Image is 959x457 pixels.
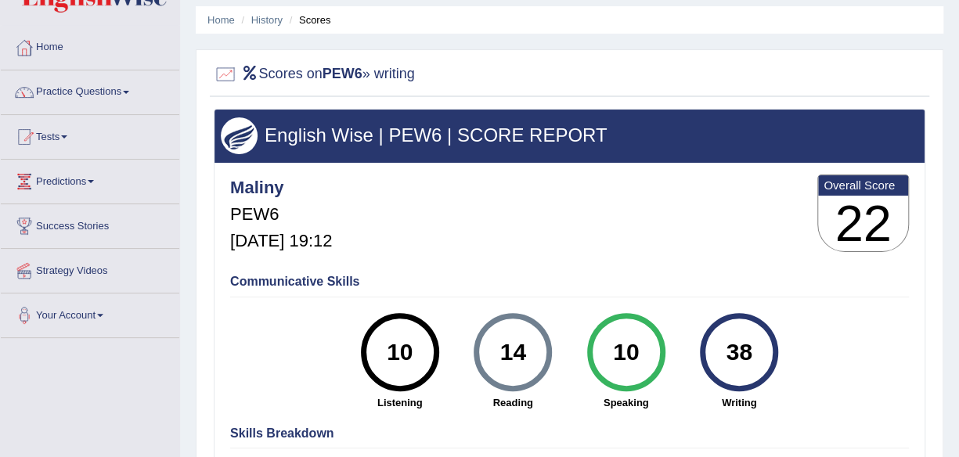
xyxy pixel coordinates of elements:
strong: Reading [464,395,561,410]
div: 10 [597,319,654,385]
img: wings.png [221,117,258,154]
a: Success Stories [1,204,179,243]
a: Tests [1,115,179,154]
b: PEW6 [323,66,362,81]
h5: [DATE] 19:12 [230,232,332,250]
h5: PEW6 [230,205,332,224]
a: Home [1,26,179,65]
a: Your Account [1,293,179,333]
strong: Writing [690,395,788,410]
strong: Listening [351,395,448,410]
li: Scores [286,13,331,27]
div: 38 [710,319,767,385]
a: Strategy Videos [1,249,179,288]
h3: 22 [818,196,908,252]
h2: Scores on » writing [214,63,415,86]
a: Home [207,14,235,26]
a: Predictions [1,160,179,199]
a: Practice Questions [1,70,179,110]
b: Overall Score [824,178,903,192]
h4: Communicative Skills [230,275,909,289]
h4: Maliny [230,178,332,197]
a: History [251,14,283,26]
strong: Speaking [577,395,674,410]
h4: Skills Breakdown [230,426,909,441]
div: 10 [371,319,428,385]
h3: English Wise | PEW6 | SCORE REPORT [221,125,918,146]
div: 14 [485,319,542,385]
